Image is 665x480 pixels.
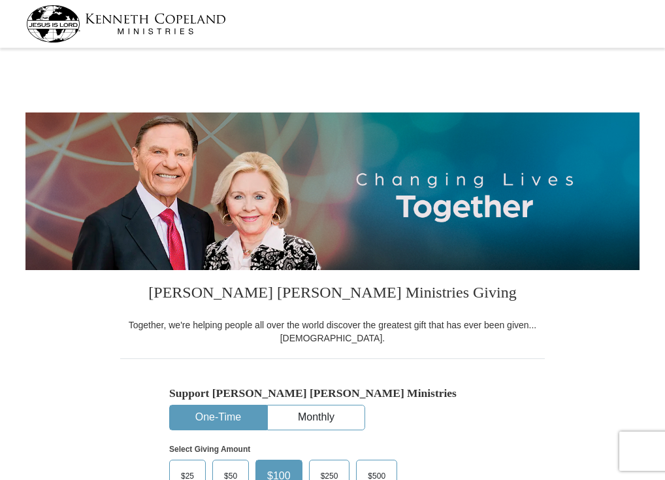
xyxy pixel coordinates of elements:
[169,445,250,454] strong: Select Giving Amount
[120,318,545,345] div: Together, we're helping people all over the world discover the greatest gift that has ever been g...
[120,270,545,318] h3: [PERSON_NAME] [PERSON_NAME] Ministries Giving
[268,405,365,430] button: Monthly
[26,5,226,43] img: kcm-header-logo.svg
[170,405,267,430] button: One-Time
[169,386,496,400] h5: Support [PERSON_NAME] [PERSON_NAME] Ministries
